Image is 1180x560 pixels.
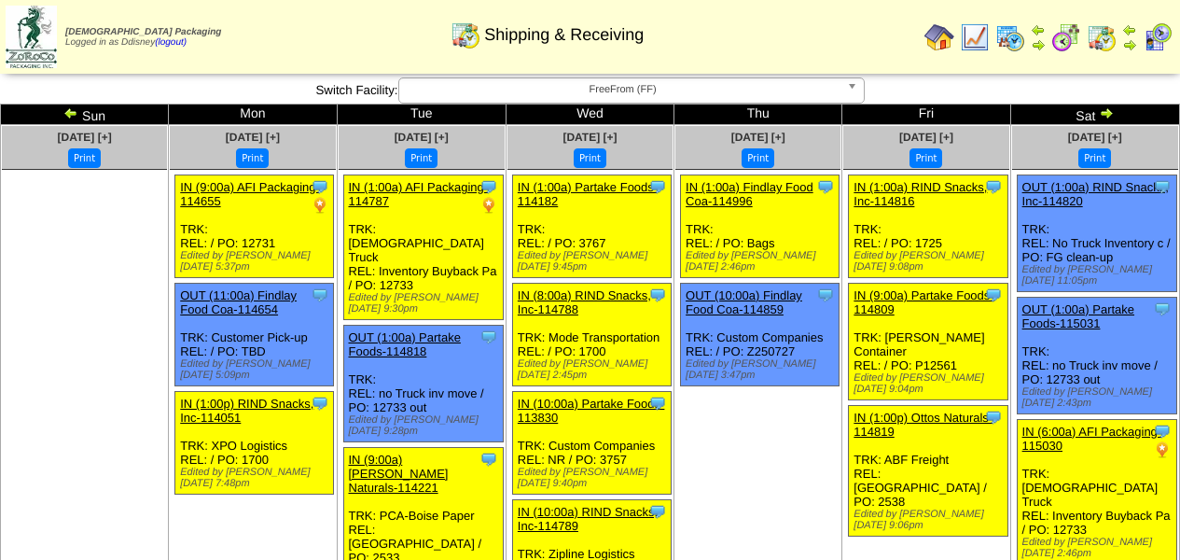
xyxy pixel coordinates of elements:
[984,286,1003,304] img: Tooltip
[686,180,813,208] a: IN (1:00a) Findlay Food Coa-114996
[479,177,498,196] img: Tooltip
[849,406,1007,537] div: TRK: ABF Freight REL: [GEOGRAPHIC_DATA] / PO: 2538
[407,78,840,101] span: FreeFrom (FF)
[854,411,993,439] a: IN (1:00p) Ottos Naturals-114819
[960,22,990,52] img: line_graph.gif
[518,505,658,533] a: IN (10:00a) RIND Snacks, Inc-114789
[686,250,839,273] div: Edited by [PERSON_NAME] [DATE] 2:46pm
[518,467,671,489] div: Edited by [PERSON_NAME] [DATE] 9:40pm
[1068,131,1122,144] a: [DATE] [+]
[518,250,671,273] div: Edited by [PERSON_NAME] [DATE] 9:45pm
[686,288,802,316] a: OUT (10:00a) Findlay Food Coa-114859
[842,105,1010,125] td: Fri
[854,180,987,208] a: IN (1:00a) RIND Snacks, Inc-114816
[175,392,334,495] div: TRK: XPO Logistics REL: / PO: 1700
[349,180,489,208] a: IN (1:00a) AFI Packaging-114787
[816,177,835,196] img: Tooltip
[311,196,329,215] img: PO
[686,358,839,381] div: Edited by [PERSON_NAME] [DATE] 3:47pm
[1153,441,1172,459] img: PO
[180,358,333,381] div: Edited by [PERSON_NAME] [DATE] 5:09pm
[337,105,506,125] td: Tue
[58,131,112,144] a: [DATE] [+]
[1099,105,1114,120] img: arrowright.gif
[681,284,840,386] div: TRK: Custom Companies REL: / PO: Z250727
[1153,300,1172,318] img: Tooltip
[995,22,1025,52] img: calendarprod.gif
[1017,175,1176,292] div: TRK: REL: No Truck Inventory c / PO: FG clean-up
[349,453,449,495] a: IN (9:00a) [PERSON_NAME] Naturals-114221
[68,148,101,168] button: Print
[924,22,954,52] img: home.gif
[479,196,498,215] img: PO
[479,328,498,346] img: Tooltip
[681,175,840,278] div: TRK: REL: / PO: Bags
[731,131,785,144] a: [DATE] [+]
[1022,302,1134,330] a: OUT (1:00a) Partake Foods-115031
[63,105,78,120] img: arrowleft.gif
[899,131,953,144] a: [DATE] [+]
[155,37,187,48] a: (logout)
[1022,386,1176,409] div: Edited by [PERSON_NAME] [DATE] 2:43pm
[1,105,169,125] td: Sun
[518,358,671,381] div: Edited by [PERSON_NAME] [DATE] 2:45pm
[674,105,842,125] td: Thu
[1031,22,1046,37] img: arrowleft.gif
[512,392,671,495] div: TRK: Custom Companies REL: NR / PO: 3757
[648,177,667,196] img: Tooltip
[1017,298,1176,414] div: TRK: REL: no Truck inv move / PO: 12733 out
[65,27,221,37] span: [DEMOGRAPHIC_DATA] Packaging
[65,27,221,48] span: Logged in as Ddisney
[1022,180,1169,208] a: OUT (1:00a) RIND Snacks, Inc-114820
[984,408,1003,427] img: Tooltip
[1087,22,1117,52] img: calendarinout.gif
[395,131,449,144] a: [DATE] [+]
[854,509,1006,531] div: Edited by [PERSON_NAME] [DATE] 9:06pm
[854,288,993,316] a: IN (9:00a) Partake Foods-114809
[984,177,1003,196] img: Tooltip
[484,25,644,45] span: Shipping & Receiving
[1143,22,1173,52] img: calendarcustomer.gif
[506,105,673,125] td: Wed
[518,288,651,316] a: IN (8:00a) RIND Snacks, Inc-114788
[1022,425,1162,453] a: IN (6:00a) AFI Packaging-115030
[479,450,498,469] img: Tooltip
[1153,177,1172,196] img: Tooltip
[226,131,280,144] a: [DATE] [+]
[311,286,329,304] img: Tooltip
[1122,22,1137,37] img: arrowleft.gif
[1022,537,1176,559] div: Edited by [PERSON_NAME] [DATE] 2:46pm
[849,175,1007,278] div: TRK: REL: / PO: 1725
[562,131,617,144] a: [DATE] [+]
[451,20,480,49] img: calendarinout.gif
[349,292,503,315] div: Edited by [PERSON_NAME] [DATE] 9:30pm
[343,326,503,442] div: TRK: REL: no Truck inv move / PO: 12733 out
[854,372,1006,395] div: Edited by [PERSON_NAME] [DATE] 9:04pm
[6,6,57,68] img: zoroco-logo-small.webp
[343,175,503,320] div: TRK: [DEMOGRAPHIC_DATA] Truck REL: Inventory Buyback Pa / PO: 12733
[180,288,297,316] a: OUT (11:00a) Findlay Food Coa-114654
[854,250,1006,273] div: Edited by [PERSON_NAME] [DATE] 9:08pm
[1051,22,1081,52] img: calendarblend.gif
[169,105,337,125] td: Mon
[236,148,269,168] button: Print
[311,394,329,413] img: Tooltip
[311,177,329,196] img: Tooltip
[512,175,671,278] div: TRK: REL: / PO: 3767
[1122,37,1137,52] img: arrowright.gif
[648,286,667,304] img: Tooltip
[405,148,437,168] button: Print
[175,284,334,386] div: TRK: Customer Pick-up REL: / PO: TBD
[1031,37,1046,52] img: arrowright.gif
[648,394,667,413] img: Tooltip
[816,286,835,304] img: Tooltip
[349,330,461,358] a: OUT (1:00a) Partake Foods-114818
[648,502,667,521] img: Tooltip
[180,180,320,208] a: IN (9:00a) AFI Packaging-114655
